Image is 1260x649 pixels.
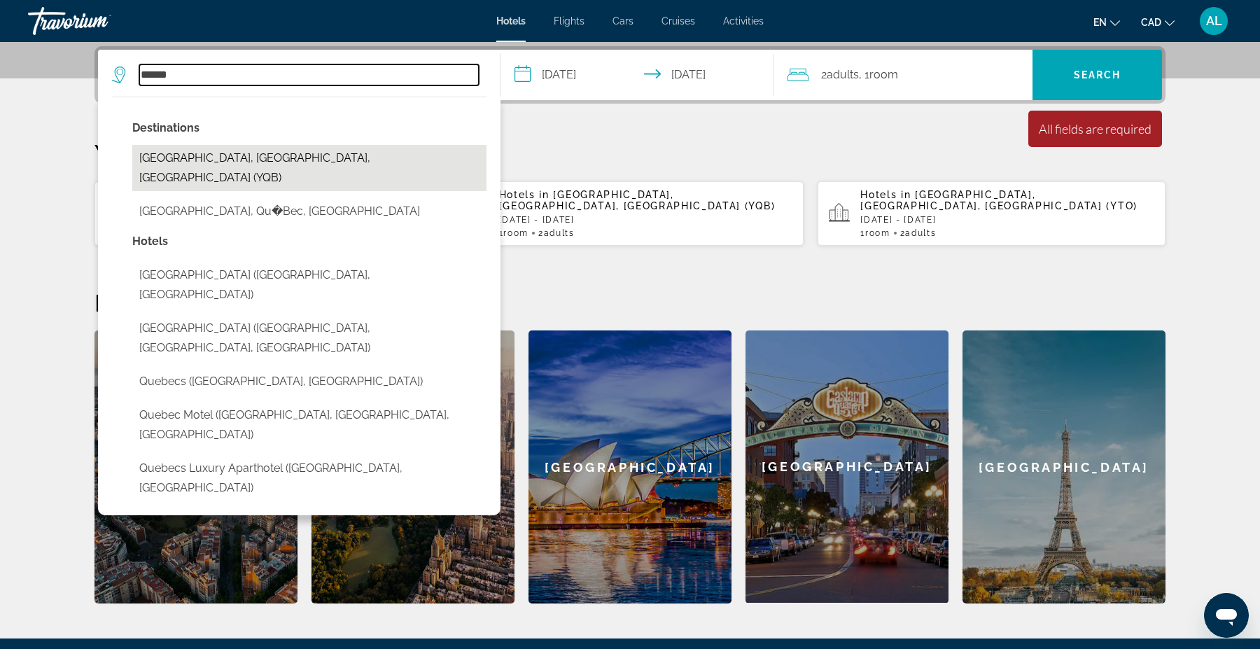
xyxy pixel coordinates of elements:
a: Cruises [661,15,695,27]
div: Destination search results [98,97,500,515]
a: Barcelona[GEOGRAPHIC_DATA] [94,330,297,603]
div: [GEOGRAPHIC_DATA] [94,330,297,603]
span: AL [1206,14,1222,28]
div: [GEOGRAPHIC_DATA] [745,330,948,603]
span: Adults [905,228,936,238]
span: CAD [1141,17,1161,28]
span: 2 [538,228,575,238]
a: San Diego[GEOGRAPHIC_DATA] [745,330,948,603]
p: City options [132,118,486,138]
a: Travorium [28,3,168,39]
span: Room [503,228,528,238]
button: Select city: Quebec, Qu�Bec, Canada [132,198,486,225]
button: Hotels in [GEOGRAPHIC_DATA], [GEOGRAPHIC_DATA], [GEOGRAPHIC_DATA] (YQB)[DATE] - [DATE]1Room2Adults [456,181,804,246]
a: Cars [612,15,633,27]
h2: Featured Destinations [94,288,1165,316]
span: Search [1074,69,1121,81]
span: Hotels in [499,189,549,200]
div: [GEOGRAPHIC_DATA] [528,330,731,603]
button: Select check in and out date [500,50,773,100]
span: en [1093,17,1107,28]
span: Room [869,68,898,81]
a: Activities [723,15,764,27]
p: Your Recent Searches [94,139,1165,167]
button: Change currency [1141,12,1175,32]
p: Hotel options [132,232,486,251]
button: Select hotel: Quebec City Marriott Downtown (Quebec, QC, CA) [132,315,486,361]
span: 2 [821,65,859,85]
div: All fields are required [1039,121,1151,137]
a: Sydney[GEOGRAPHIC_DATA] [528,330,731,603]
button: User Menu [1196,6,1232,36]
span: Adults [827,68,859,81]
button: Hotels in [GEOGRAPHIC_DATA], [GEOGRAPHIC_DATA], [GEOGRAPHIC_DATA] (YTO)[DATE] - [DATE]1Room2Adults [818,181,1165,246]
button: Select hotel: Quebecs (Leeds, GB) [132,368,486,395]
a: Flights [554,15,584,27]
button: Select hotel: Quebecs Luxury Aparthotel (Leeds, GB) [132,455,486,501]
span: 2 [900,228,937,238]
span: 1 [860,228,890,238]
a: Paris[GEOGRAPHIC_DATA] [962,330,1165,603]
p: [DATE] - [DATE] [860,215,1154,225]
span: Hotels in [860,189,911,200]
span: , 1 [859,65,898,85]
span: [GEOGRAPHIC_DATA], [GEOGRAPHIC_DATA], [GEOGRAPHIC_DATA] (YTO) [860,189,1137,211]
a: Hotels [496,15,526,27]
p: [DATE] - [DATE] [499,215,793,225]
span: 1 [499,228,528,238]
button: Search [1032,50,1162,100]
span: [GEOGRAPHIC_DATA], [GEOGRAPHIC_DATA], [GEOGRAPHIC_DATA] (YQB) [499,189,776,211]
button: Hotels in [GEOGRAPHIC_DATA], [GEOGRAPHIC_DATA], [GEOGRAPHIC_DATA] (YQB)[DATE] - [DATE]1Room2Adults [94,181,442,246]
button: Select hotel: Quebec (Cromer, GB) [132,262,486,308]
div: Search widget [98,50,1162,100]
button: Select hotel: Quebec Motel (Wildwood, NJ, US) [132,402,486,448]
button: Change language [1093,12,1120,32]
input: Search hotel destination [139,64,479,85]
span: Room [865,228,890,238]
span: Adults [544,228,575,238]
button: Select city: Quebec, QC, Canada (YQB) [132,145,486,191]
iframe: Bouton de lancement de la fenêtre de messagerie [1204,593,1249,638]
button: Travelers: 2 adults, 0 children [773,50,1032,100]
div: [GEOGRAPHIC_DATA] [962,330,1165,603]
